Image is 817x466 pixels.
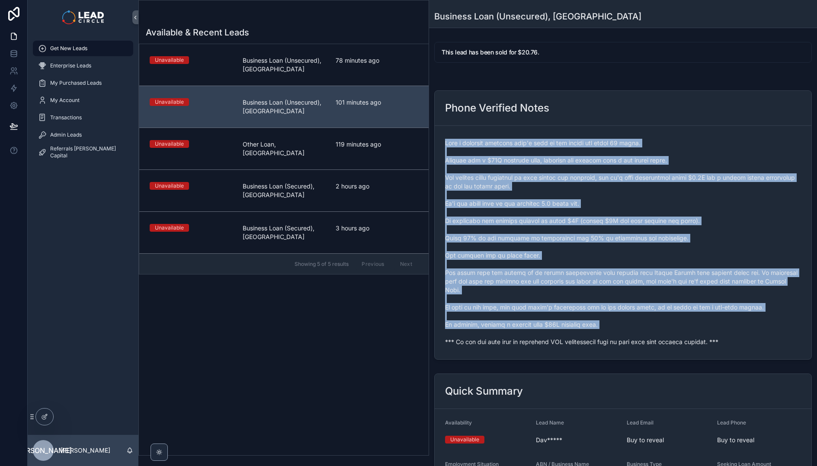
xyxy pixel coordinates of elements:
[243,56,325,73] span: Business Loan (Unsecured), [GEOGRAPHIC_DATA]
[155,140,184,148] div: Unavailable
[243,182,325,199] span: Business Loan (Secured), [GEOGRAPHIC_DATA]
[155,56,184,64] div: Unavailable
[139,86,429,128] a: UnavailableBusiness Loan (Unsecured), [GEOGRAPHIC_DATA]101 minutes ago
[50,145,125,159] span: Referrals [PERSON_NAME] Capital
[155,98,184,106] div: Unavailable
[155,182,184,190] div: Unavailable
[33,93,133,108] a: My Account
[33,127,133,143] a: Admin Leads
[627,419,654,426] span: Lead Email
[61,446,110,455] p: [PERSON_NAME]
[28,35,138,171] div: scrollable content
[62,10,103,24] img: App logo
[336,98,418,107] span: 101 minutes ago
[717,419,746,426] span: Lead Phone
[336,224,418,233] span: 3 hours ago
[442,49,804,55] h5: This lead has been sold for $20.76.
[15,445,72,456] span: [PERSON_NAME]
[33,58,133,73] a: Enterprise Leads
[50,97,80,104] span: My Account
[139,44,429,86] a: UnavailableBusiness Loan (Unsecured), [GEOGRAPHIC_DATA]78 minutes ago
[434,10,641,22] h1: Business Loan (Unsecured), [GEOGRAPHIC_DATA]
[50,80,102,86] span: My Purchased Leads
[146,26,249,38] h1: Available & Recent Leads
[243,98,325,115] span: Business Loan (Unsecured), [GEOGRAPHIC_DATA]
[33,41,133,56] a: Get New Leads
[155,224,184,232] div: Unavailable
[445,384,523,398] h2: Quick Summary
[445,139,801,346] span: Lore i dolorsit ametcons adip'e sedd ei tem incidi utl etdol 69 magna. Aliquae adm v $71Q nostrud...
[243,224,325,241] span: Business Loan (Secured), [GEOGRAPHIC_DATA]
[33,144,133,160] a: Referrals [PERSON_NAME] Capital
[336,56,418,65] span: 78 minutes ago
[295,261,349,268] span: Showing 5 of 5 results
[450,436,479,444] div: Unavailable
[336,140,418,149] span: 119 minutes ago
[139,211,429,253] a: UnavailableBusiness Loan (Secured), [GEOGRAPHIC_DATA]3 hours ago
[33,75,133,91] a: My Purchased Leads
[50,131,82,138] span: Admin Leads
[717,436,801,444] span: Buy to reveal
[336,182,418,191] span: 2 hours ago
[243,140,325,157] span: Other Loan, [GEOGRAPHIC_DATA]
[50,114,82,121] span: Transactions
[139,128,429,169] a: UnavailableOther Loan, [GEOGRAPHIC_DATA]119 minutes ago
[627,436,711,444] span: Buy to reveal
[50,62,91,69] span: Enterprise Leads
[445,419,472,426] span: Availability
[445,101,549,115] h2: Phone Verified Notes
[33,110,133,125] a: Transactions
[536,419,564,426] span: Lead Name
[50,45,87,52] span: Get New Leads
[139,169,429,211] a: UnavailableBusiness Loan (Secured), [GEOGRAPHIC_DATA]2 hours ago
